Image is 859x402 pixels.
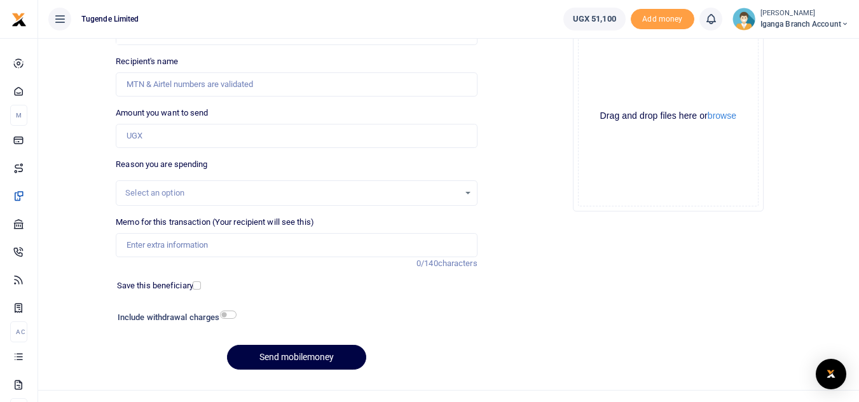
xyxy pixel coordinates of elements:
img: logo-small [11,12,27,27]
button: browse [708,111,736,120]
a: UGX 51,100 [563,8,626,30]
li: Ac [10,321,27,342]
div: File Uploader [573,21,764,211]
a: logo-small logo-large logo-large [11,14,27,23]
h6: Include withdrawal charges [118,312,231,323]
span: Add money [631,9,694,30]
label: Recipient's name [116,55,178,68]
li: Toup your wallet [631,9,694,30]
span: 0/140 [416,258,438,268]
span: characters [438,258,478,268]
button: Send mobilemoney [227,345,366,370]
label: Save this beneficiary [117,279,193,292]
small: [PERSON_NAME] [760,8,849,19]
img: profile-user [732,8,755,30]
span: UGX 51,100 [573,13,616,25]
span: Tugende Limited [76,13,144,25]
a: profile-user [PERSON_NAME] Iganga Branch Account [732,8,849,30]
label: Reason you are spending [116,158,207,171]
label: Amount you want to send [116,107,208,119]
div: Select an option [125,187,458,199]
input: MTN & Airtel numbers are validated [116,72,477,97]
div: Open Intercom Messenger [816,359,846,389]
span: Iganga Branch Account [760,18,849,30]
div: Drag and drop files here or [579,110,758,122]
li: M [10,105,27,126]
input: Enter extra information [116,233,477,257]
a: Add money [631,13,694,23]
input: UGX [116,124,477,148]
li: Wallet ballance [558,8,631,30]
label: Memo for this transaction (Your recipient will see this) [116,216,314,229]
